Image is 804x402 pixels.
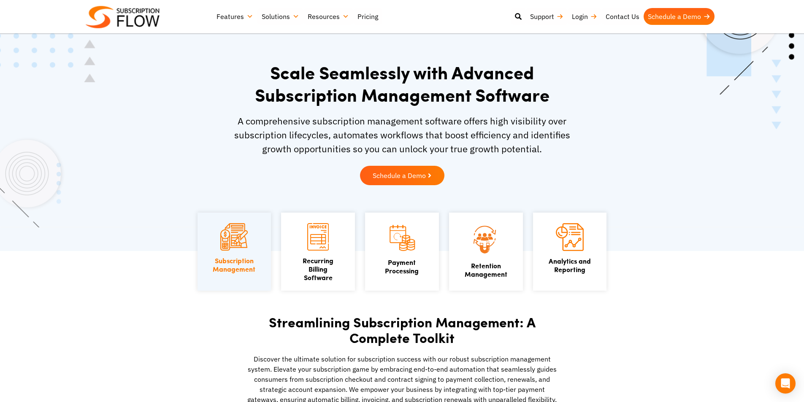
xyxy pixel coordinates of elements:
[86,6,160,28] img: Subscriptionflow
[644,8,715,25] a: Schedule a Demo
[220,223,248,251] img: Subscription Management icon
[257,8,303,25] a: Solutions
[213,256,255,274] a: SubscriptionManagement
[246,314,558,345] h2: Streamlining Subscription Management: A Complete Toolkit
[227,61,577,105] h1: Scale Seamlessly with Advanced Subscription Management Software
[601,8,644,25] a: Contact Us
[556,223,584,251] img: Analytics and Reporting icon
[360,166,444,185] a: Schedule a Demo
[212,8,257,25] a: Features
[303,8,353,25] a: Resources
[353,8,382,25] a: Pricing
[388,223,416,252] img: Payment Processing icon
[526,8,568,25] a: Support
[227,114,577,156] p: A comprehensive subscription management software offers high visibility over subscription lifecyc...
[307,223,329,251] img: Recurring Billing Software icon
[385,257,419,275] a: PaymentProcessing
[462,223,510,255] img: Retention Management icon
[465,261,507,279] a: Retention Management
[568,8,601,25] a: Login
[549,256,591,274] a: Analytics andReporting
[303,256,333,282] a: Recurring Billing Software
[373,172,426,179] span: Schedule a Demo
[775,373,796,394] div: Open Intercom Messenger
